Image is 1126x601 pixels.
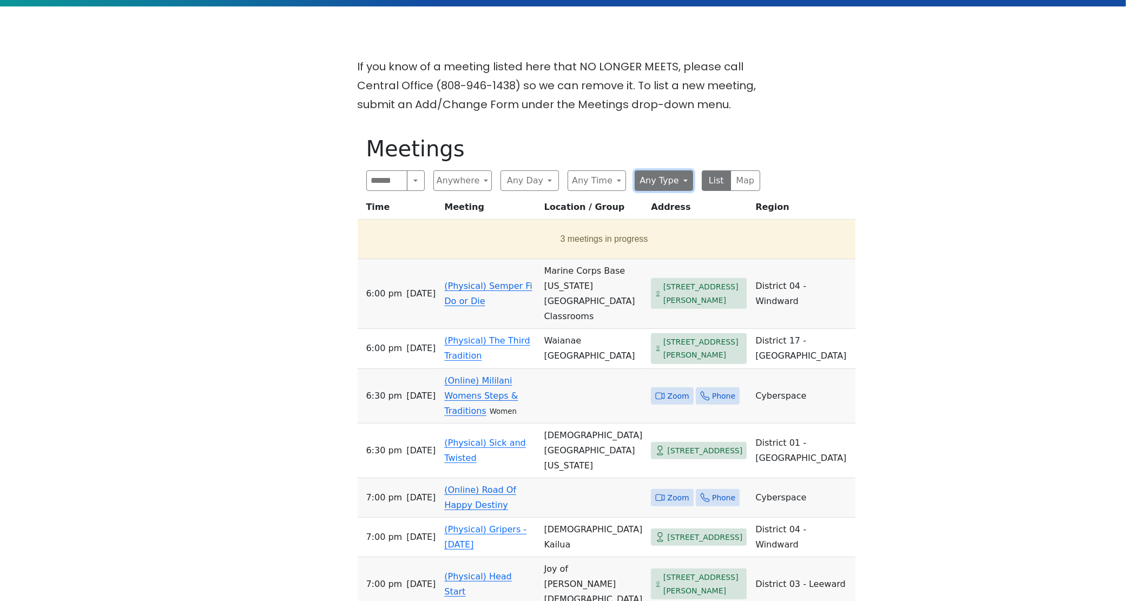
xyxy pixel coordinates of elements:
[358,200,440,220] th: Time
[406,490,436,505] span: [DATE]
[540,259,647,329] td: Marine Corps Base [US_STATE][GEOGRAPHIC_DATA] Classrooms
[490,407,517,415] small: Women
[366,577,403,592] span: 7:00 PM
[358,57,769,114] p: If you know of a meeting listed here that NO LONGER MEETS, please call Central Office (808-946-14...
[366,170,408,191] input: Search
[540,518,647,557] td: [DEMOGRAPHIC_DATA] Kailua
[406,388,436,404] span: [DATE]
[635,170,693,191] button: Any Type
[444,335,530,361] a: (Physical) The Third Tradition
[366,136,760,162] h1: Meetings
[702,170,732,191] button: List
[712,389,735,403] span: Phone
[406,286,436,301] span: [DATE]
[540,200,647,220] th: Location / Group
[751,200,855,220] th: Region
[751,478,855,518] td: Cyberspace
[366,286,403,301] span: 6:00 PM
[751,518,855,557] td: District 04 - Windward
[667,444,742,458] span: [STREET_ADDRESS]
[751,369,855,424] td: Cyberspace
[712,491,735,505] span: Phone
[440,200,539,220] th: Meeting
[501,170,559,191] button: Any Day
[406,443,436,458] span: [DATE]
[540,424,647,478] td: [DEMOGRAPHIC_DATA][GEOGRAPHIC_DATA][US_STATE]
[366,490,403,505] span: 7:00 PM
[730,170,760,191] button: Map
[647,200,751,220] th: Address
[663,280,743,307] span: [STREET_ADDRESS][PERSON_NAME]
[406,530,436,545] span: [DATE]
[663,571,743,597] span: [STREET_ADDRESS][PERSON_NAME]
[444,281,532,306] a: (Physical) Semper Fi Do or Die
[751,329,855,369] td: District 17 - [GEOGRAPHIC_DATA]
[751,259,855,329] td: District 04 - Windward
[366,388,403,404] span: 6:30 PM
[540,329,647,369] td: Waianae [GEOGRAPHIC_DATA]
[406,341,436,356] span: [DATE]
[751,424,855,478] td: District 01 - [GEOGRAPHIC_DATA]
[444,524,526,550] a: (Physical) Gripers - [DATE]
[433,170,492,191] button: Anywhere
[362,224,847,254] button: 3 meetings in progress
[667,491,689,505] span: Zoom
[663,335,743,362] span: [STREET_ADDRESS][PERSON_NAME]
[667,531,742,544] span: [STREET_ADDRESS]
[406,577,436,592] span: [DATE]
[366,530,403,545] span: 7:00 PM
[407,170,424,191] button: Search
[366,341,403,356] span: 6:00 PM
[444,438,526,463] a: (Physical) Sick and Twisted
[444,571,512,597] a: (Physical) Head Start
[444,375,518,416] a: (Online) Mililani Womens Steps & Traditions
[667,389,689,403] span: Zoom
[366,443,403,458] span: 6:30 PM
[568,170,626,191] button: Any Time
[444,485,516,510] a: (Online) Road Of Happy Destiny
